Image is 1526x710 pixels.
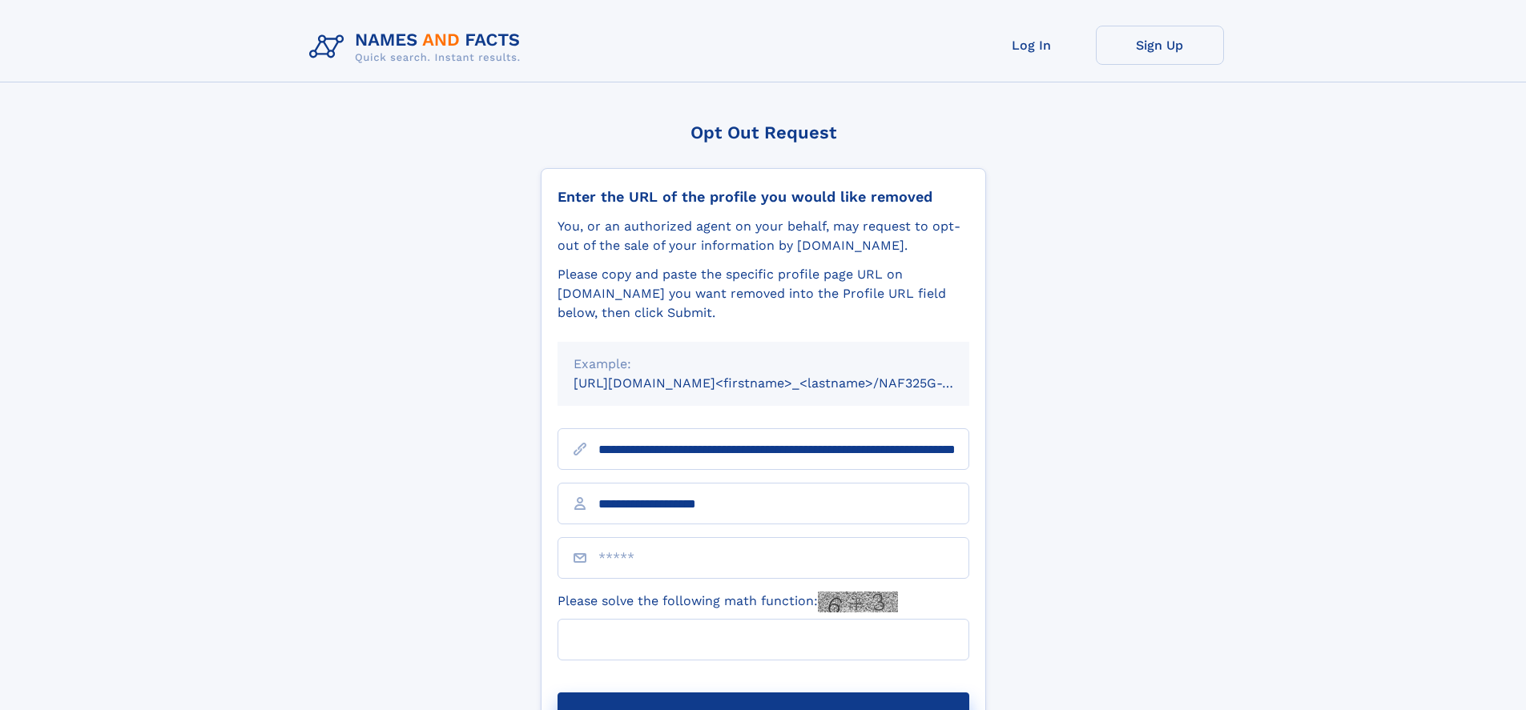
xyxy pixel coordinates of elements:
[558,217,969,255] div: You, or an authorized agent on your behalf, may request to opt-out of the sale of your informatio...
[574,355,953,374] div: Example:
[303,26,533,69] img: Logo Names and Facts
[574,375,1000,391] small: [URL][DOMAIN_NAME]<firstname>_<lastname>/NAF325G-xxxxxxxx
[541,122,986,142] div: Opt Out Request
[558,592,898,612] label: Please solve the following math function:
[558,265,969,323] div: Please copy and paste the specific profile page URL on [DOMAIN_NAME] you want removed into the Pr...
[558,188,969,206] div: Enter the URL of the profile you would like removed
[1096,26,1224,65] a: Sign Up
[968,26,1096,65] a: Log In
